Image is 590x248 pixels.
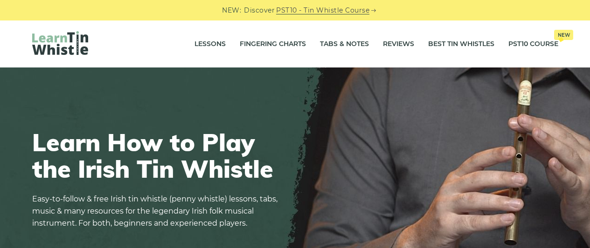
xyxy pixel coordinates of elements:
[240,33,306,56] a: Fingering Charts
[320,33,369,56] a: Tabs & Notes
[194,33,226,56] a: Lessons
[383,33,414,56] a: Reviews
[32,193,284,229] p: Easy-to-follow & free Irish tin whistle (penny whistle) lessons, tabs, music & many resources for...
[32,129,284,182] h1: Learn How to Play the Irish Tin Whistle
[428,33,494,56] a: Best Tin Whistles
[508,33,558,56] a: PST10 CourseNew
[32,31,88,55] img: LearnTinWhistle.com
[554,30,573,40] span: New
